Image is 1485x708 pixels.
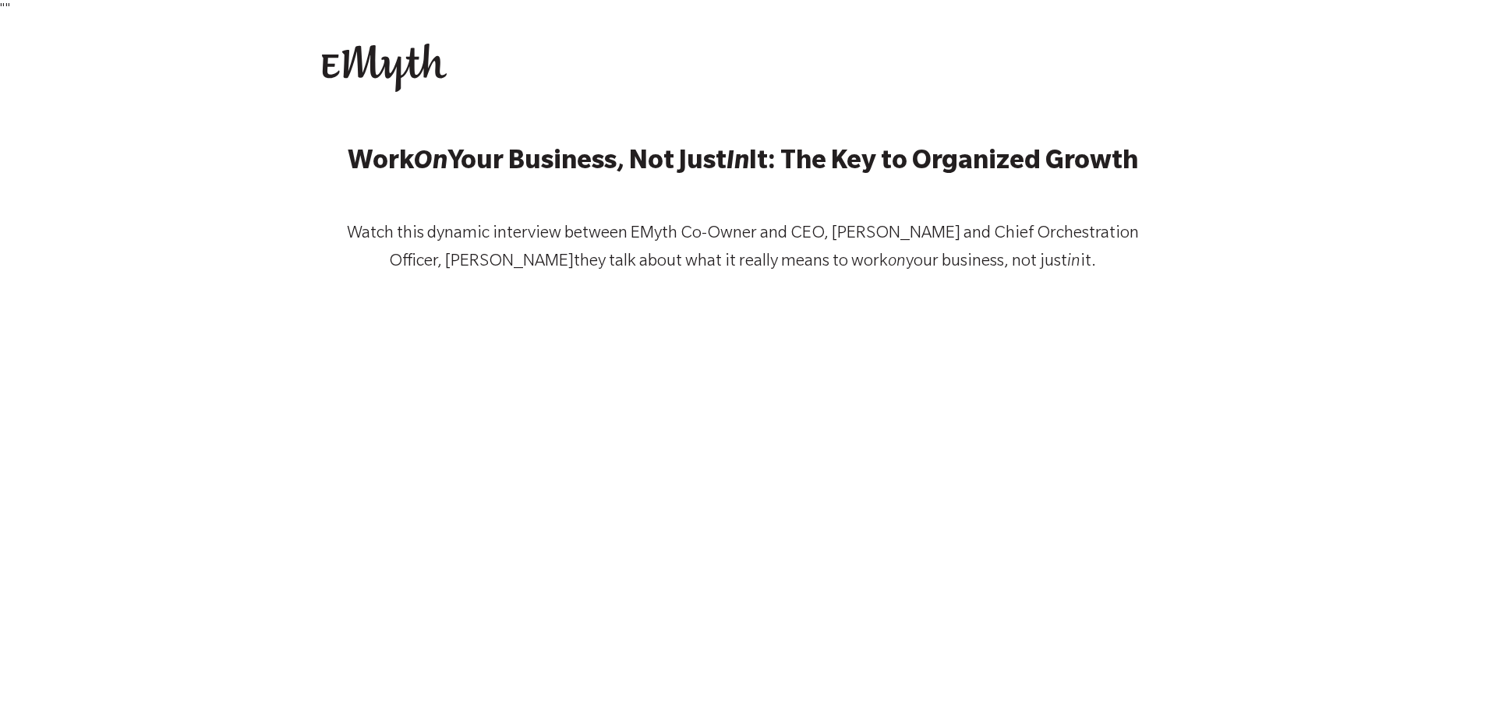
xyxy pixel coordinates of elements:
iframe: Chat Widget [1407,633,1485,708]
span: your business, not just [906,253,1067,272]
span: Work Your Business, Not Just It: The Key to Organized Growth [348,150,1138,178]
em: on [888,253,906,272]
span: it. [1080,253,1096,272]
p: Watch this dynamic interview between EMyth Co-Owner and CEO, [PERSON_NAME] and Chief Orchestratio... [322,220,1164,277]
span: they talk about what it really means to work [574,253,888,272]
em: On [414,150,447,178]
em: in [1067,253,1080,272]
em: In [727,150,749,178]
img: EMyth [322,44,447,92]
